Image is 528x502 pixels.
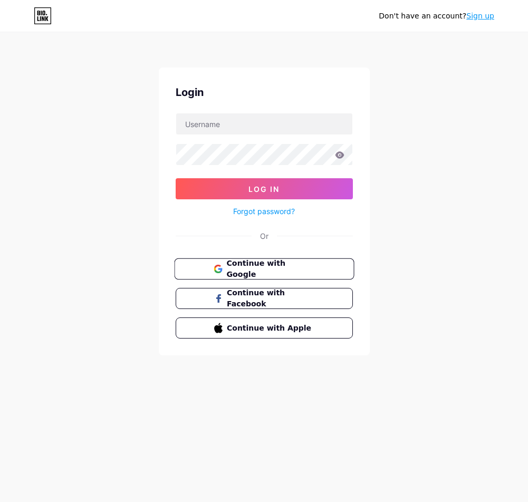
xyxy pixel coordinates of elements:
[379,11,494,22] div: Don't have an account?
[176,178,353,199] button: Log In
[227,323,314,334] span: Continue with Apple
[176,84,353,100] div: Login
[260,230,268,242] div: Or
[176,288,353,309] button: Continue with Facebook
[176,113,352,134] input: Username
[176,317,353,339] button: Continue with Apple
[176,258,353,279] a: Continue with Google
[233,206,295,217] a: Forgot password?
[226,258,314,281] span: Continue with Google
[174,258,354,280] button: Continue with Google
[227,287,314,310] span: Continue with Facebook
[248,185,280,194] span: Log In
[466,12,494,20] a: Sign up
